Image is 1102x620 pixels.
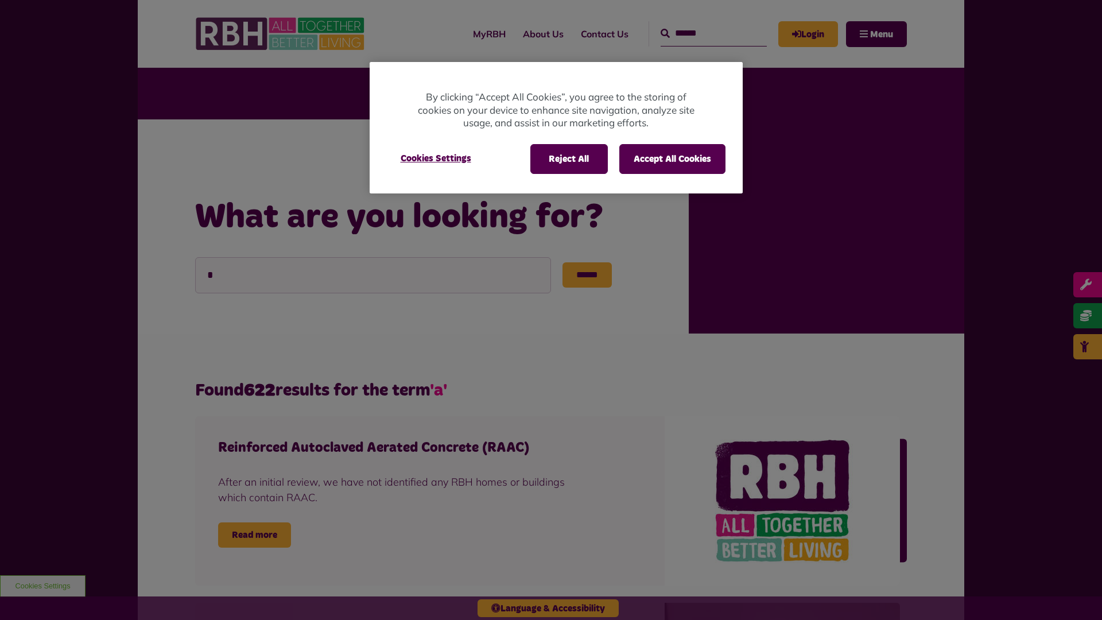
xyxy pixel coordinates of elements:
[370,62,743,193] div: Cookie banner
[387,144,485,173] button: Cookies Settings
[619,144,725,174] button: Accept All Cookies
[530,144,608,174] button: Reject All
[370,62,743,193] div: Privacy
[416,91,697,130] p: By clicking “Accept All Cookies”, you agree to the storing of cookies on your device to enhance s...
